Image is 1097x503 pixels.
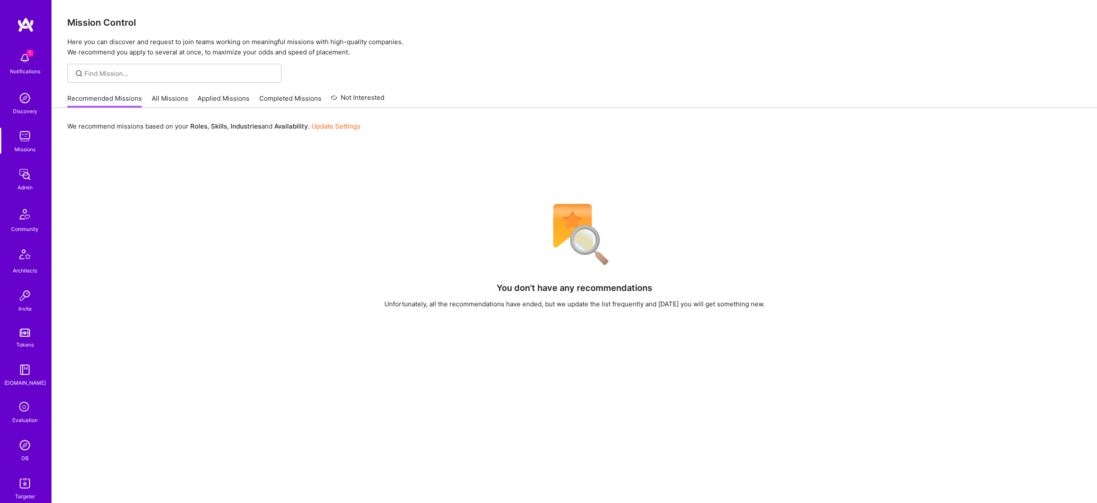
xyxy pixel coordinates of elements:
p: Here you can discover and request to join teams working on meaningful missions with high-quality ... [67,37,1082,57]
a: Applied Missions [198,94,249,108]
div: Missions [15,145,36,154]
img: guide book [16,361,33,378]
i: icon SelectionTeam [17,399,33,416]
div: Community [11,225,39,234]
div: Notifications [10,67,40,76]
div: Admin [18,183,33,192]
b: Industries [231,122,261,130]
div: Invite [18,304,32,313]
a: Recommended Missions [67,94,142,108]
a: Not Interested [331,93,384,108]
img: bell [16,50,33,67]
a: Update Settings [312,122,360,130]
div: Tokens [16,340,34,349]
b: Roles [190,122,207,130]
a: Completed Missions [259,94,321,108]
a: All Missions [152,94,188,108]
img: logo [17,17,34,33]
b: Availability [274,122,308,130]
b: Skills [211,122,227,130]
img: tokens [20,329,30,337]
div: Architects [13,266,37,275]
input: Find Mission... [84,69,275,78]
span: 1 [27,50,33,57]
img: No Results [538,198,611,271]
img: Community [15,204,35,225]
img: Skill Targeter [16,475,33,492]
img: Architects [15,246,35,266]
div: Unfortunately, all the recommendations have ended, but we update the list frequently and [DATE] y... [384,299,765,308]
p: We recommend missions based on your , , and . [67,122,360,131]
img: teamwork [16,128,33,145]
h3: Mission Control [67,17,1082,28]
img: Invite [16,287,33,304]
div: Targeter [15,492,35,501]
h4: You don't have any recommendations [497,283,652,293]
div: Discovery [13,107,37,116]
img: discovery [16,90,33,107]
i: icon SearchGrey [74,69,84,78]
img: Admin Search [16,437,33,454]
div: [DOMAIN_NAME] [4,378,46,387]
div: Evaluation [12,416,38,425]
div: DB [21,454,29,463]
img: admin teamwork [16,166,33,183]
